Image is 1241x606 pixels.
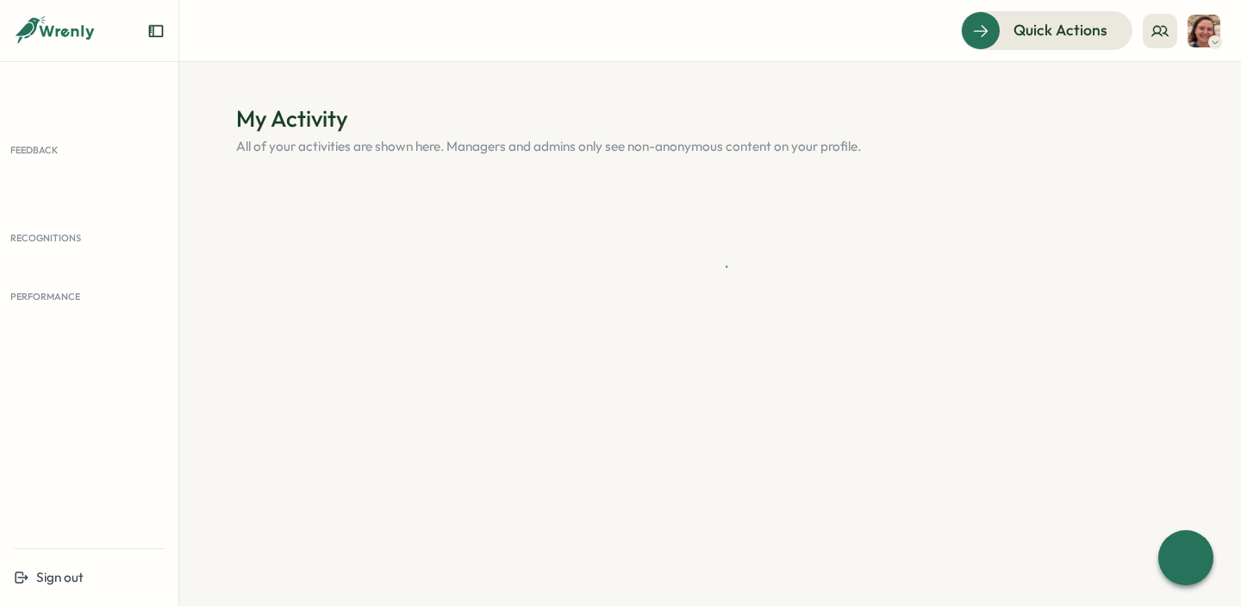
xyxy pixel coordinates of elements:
p: All of your activities are shown here. Managers and admins only see non-anonymous content on your... [236,137,1184,156]
h1: My Activity [236,103,1184,134]
button: Quick Actions [961,11,1132,49]
button: Expand sidebar [147,22,165,40]
span: Sign out [36,569,84,585]
span: Quick Actions [1013,19,1107,41]
img: Charley Watters [1188,15,1220,47]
